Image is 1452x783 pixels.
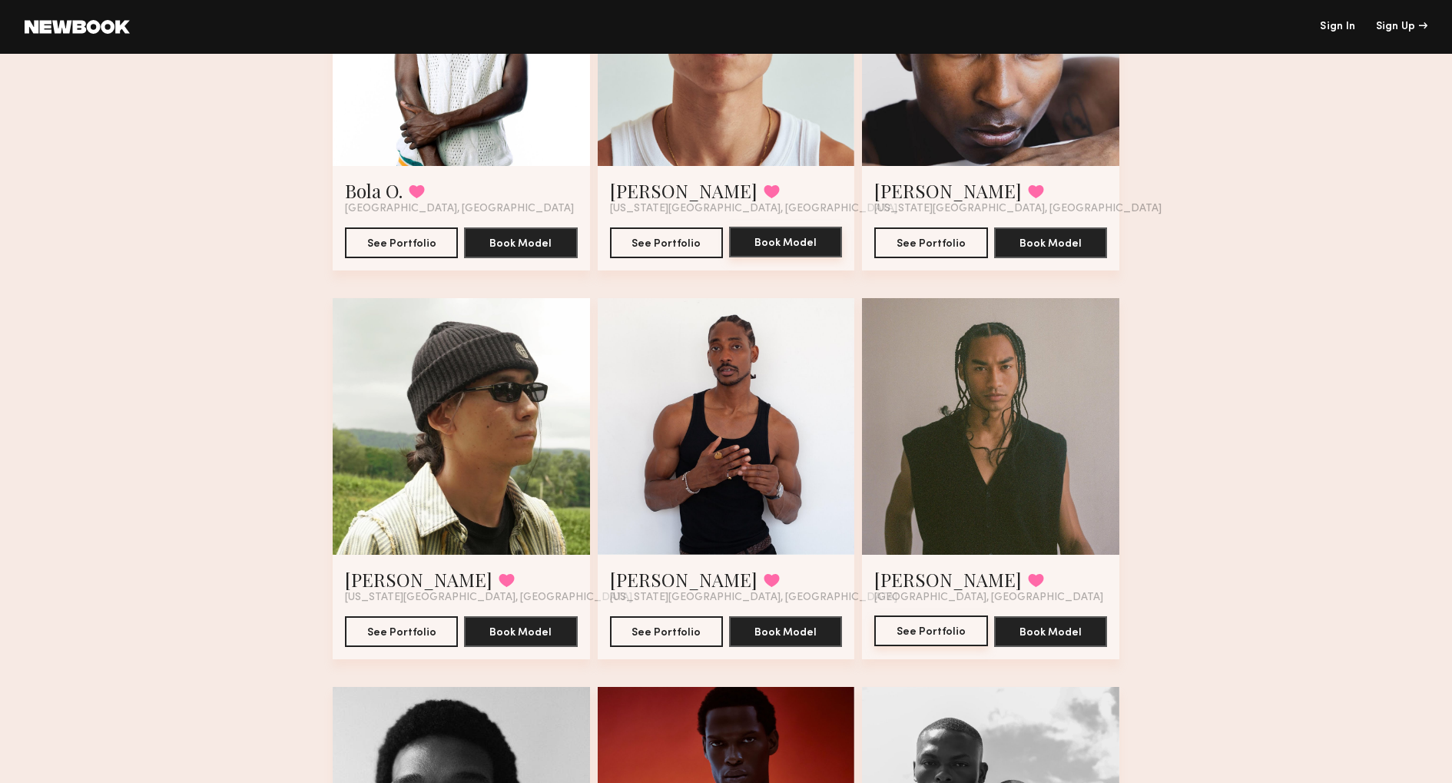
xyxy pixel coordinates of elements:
a: Book Model [464,625,577,638]
button: Book Model [729,227,842,257]
a: Sign In [1320,22,1355,32]
button: See Portfolio [610,616,723,647]
button: Book Model [994,227,1107,258]
span: [GEOGRAPHIC_DATA], [GEOGRAPHIC_DATA] [345,203,574,215]
a: Bola O. [345,178,403,203]
a: Book Model [729,236,842,249]
button: See Portfolio [874,227,987,258]
a: [PERSON_NAME] [874,567,1022,592]
span: [US_STATE][GEOGRAPHIC_DATA], [GEOGRAPHIC_DATA] [345,592,632,604]
a: Book Model [464,236,577,249]
button: Book Model [464,616,577,647]
span: [GEOGRAPHIC_DATA], [GEOGRAPHIC_DATA] [874,592,1103,604]
a: [PERSON_NAME] [874,178,1022,203]
button: See Portfolio [610,227,723,258]
button: Book Model [994,616,1107,647]
a: [PERSON_NAME] [610,567,757,592]
span: [US_STATE][GEOGRAPHIC_DATA], [GEOGRAPHIC_DATA] [874,203,1162,215]
a: See Portfolio [874,616,987,647]
button: See Portfolio [345,616,458,647]
a: [PERSON_NAME] [610,178,757,203]
a: Book Model [994,236,1107,249]
button: See Portfolio [874,615,987,646]
a: Book Model [994,625,1107,638]
span: [US_STATE][GEOGRAPHIC_DATA], [GEOGRAPHIC_DATA] [610,592,897,604]
a: [PERSON_NAME] [345,567,492,592]
button: See Portfolio [345,227,458,258]
div: Sign Up [1376,22,1427,32]
button: Book Model [464,227,577,258]
button: Book Model [729,616,842,647]
a: Book Model [729,625,842,638]
span: [US_STATE][GEOGRAPHIC_DATA], [GEOGRAPHIC_DATA] [610,203,897,215]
